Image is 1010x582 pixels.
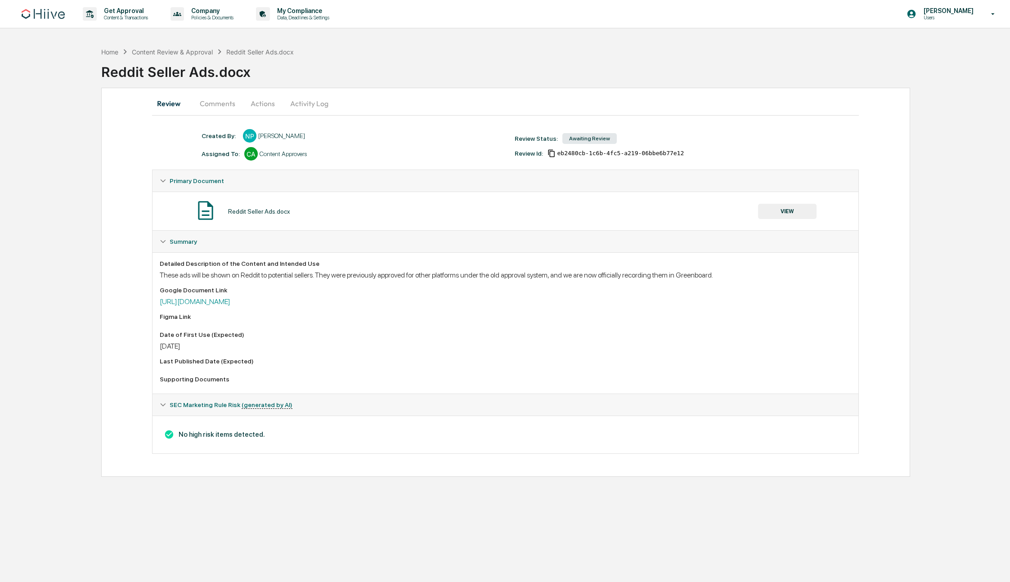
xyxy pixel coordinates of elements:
div: Figma Link [160,313,852,320]
p: My Compliance [270,7,334,14]
u: (generated by AI) [242,401,292,409]
div: NP [243,129,256,143]
img: Document Icon [194,199,217,222]
div: Assigned To: [202,150,240,157]
div: Primary Document [153,192,859,230]
p: [PERSON_NAME] [916,7,978,14]
div: Reddit Seller Ads.docx [226,48,294,56]
p: Company [184,7,238,14]
button: Comments [193,93,242,114]
div: Created By: ‎ ‎ [202,132,238,139]
span: Summary [170,238,197,245]
div: [PERSON_NAME] [258,132,305,139]
div: Summary [153,252,859,394]
span: eb2480cb-1c6b-4fc5-a219-06bbe6b77e12 [557,150,684,157]
div: Review Id: [515,150,543,157]
button: Actions [242,93,283,114]
div: Content Approvers [260,150,307,157]
div: Summary [153,231,859,252]
p: Users [916,14,978,21]
div: Last Published Date (Expected) [160,358,852,365]
button: VIEW [758,204,817,219]
div: Primary Document [153,170,859,192]
span: Copy Id [548,149,556,157]
div: [DATE] [160,342,852,350]
span: Primary Document [170,177,224,184]
a: [URL][DOMAIN_NAME] [160,297,230,306]
p: Policies & Documents [184,14,238,21]
div: Detailed Description of the Content and Intended Use [160,260,852,267]
button: Activity Log [283,93,336,114]
div: Supporting Documents [160,376,852,383]
h3: No high risk items detected. [160,430,852,439]
p: Content & Transactions [97,14,153,21]
div: SEC Marketing Rule Risk (generated by AI) [153,416,859,453]
img: logo [22,9,65,19]
div: secondary tabs example [152,93,859,114]
p: Data, Deadlines & Settings [270,14,334,21]
div: These ads will be shown on Reddit to potential sellers. They were previously approved for other p... [160,271,852,279]
div: CA [244,147,258,161]
p: Get Approval [97,7,153,14]
div: SEC Marketing Rule Risk (generated by AI) [153,394,859,416]
div: Awaiting Review [562,133,617,144]
button: Review [152,93,193,114]
span: SEC Marketing Rule Risk [170,401,292,408]
div: Review Status: [515,135,558,142]
div: Date of First Use (Expected) [160,331,852,338]
div: Reddit Seller Ads.docx [228,208,290,215]
div: Content Review & Approval [132,48,213,56]
div: Home [101,48,118,56]
div: Google Document Link [160,287,852,294]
